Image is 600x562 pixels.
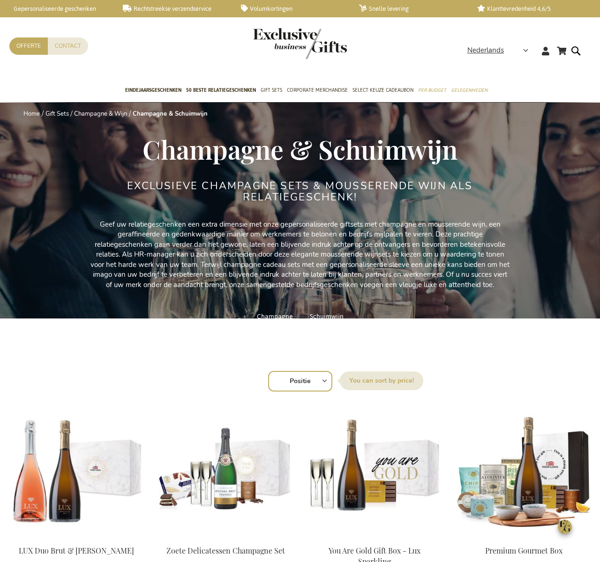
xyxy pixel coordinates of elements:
a: Gift Sets [45,110,69,118]
span: Per Budget [418,85,446,95]
img: LUX Duo Brut & Rosa Gift Box [9,407,143,538]
a: LUX Duo Brut & Rosa Gift Box [9,534,143,543]
a: Home [23,110,40,118]
a: 50 beste relatiegeschenken [186,79,256,103]
a: Per Budget [418,79,446,103]
span: Gift Sets [261,85,282,95]
a: Offerte [9,37,48,55]
a: Eindejaarsgeschenken [125,79,181,103]
a: Sweet Delights Champagne Set [158,534,292,543]
span: Gelegenheden [451,85,487,95]
span: 50 beste relatiegeschenken [186,85,256,95]
span: Corporate Merchandise [287,85,348,95]
a: Champagne & Wijn [74,110,127,118]
a: Corporate Merchandise [287,79,348,103]
a: You Are Gold Gift Box - Lux Sparkling [307,534,442,543]
a: Gelegenheden [451,79,487,103]
span: Nederlands [467,45,504,56]
a: Klanttevredenheid 4,6/5 [477,5,580,13]
span: Eindejaarsgeschenken [125,85,181,95]
span: Champagne & Schuimwijn [142,132,457,166]
h2: Exclusieve champagne sets & mousserende wijn als relatiegeschenk! [124,180,476,203]
a: Zoete Delicatessen Champagne Set [166,546,285,555]
a: LUX Duo Brut & [PERSON_NAME] [19,546,134,555]
a: Gepersonaliseerde geschenken [5,5,108,13]
a: Champagne [257,310,293,323]
img: Sweet Delights Champagne Set [158,407,292,538]
a: Contact [48,37,88,55]
a: Premium Gourmet Box [485,546,562,555]
label: Sorteer op [340,371,423,390]
img: You Are Gold Gift Box - Lux Sparkling [307,407,442,538]
span: Select Keuze Cadeaubon [352,85,413,95]
img: Premium Gourmet Box [457,407,591,538]
img: Exclusive Business gifts logo [253,28,347,59]
a: Schuimwijn [310,310,344,323]
a: Rechtstreekse verzendservice [123,5,226,13]
a: Premium Gourmet Box [457,534,591,543]
a: Volumkortingen [241,5,344,13]
a: Snelle levering [359,5,462,13]
strong: Champagne & Schuimwijn [133,110,208,118]
p: Geef uw relatiegeschenken een extra dimensie met onze gepersonaliseerde giftsets met champagne en... [89,220,511,290]
a: Gift Sets [261,79,282,103]
a: Select Keuze Cadeaubon [352,79,413,103]
a: store logo [253,28,300,59]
